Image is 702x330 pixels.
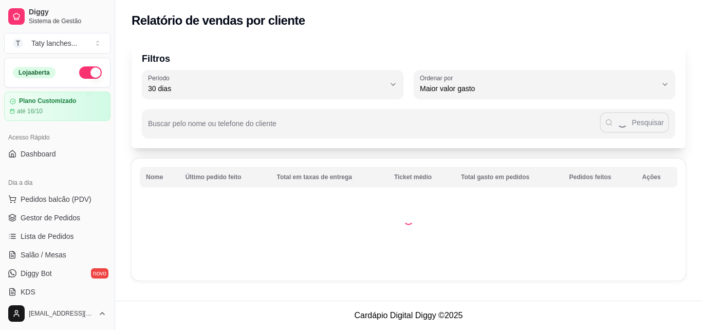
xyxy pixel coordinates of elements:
[21,250,66,260] span: Salão / Mesas
[21,194,91,204] span: Pedidos balcão (PDV)
[4,33,110,54] button: Select a team
[79,66,102,79] button: Alterar Status
[420,74,456,82] label: Ordenar por
[4,92,110,121] a: Plano Customizadoaté 16/10
[19,97,76,105] article: Plano Customizado
[148,74,173,82] label: Período
[414,70,675,99] button: Ordenar porMaior valor gasto
[4,284,110,300] a: KDS
[4,301,110,326] button: [EMAIL_ADDRESS][DOMAIN_NAME]
[4,247,110,263] a: Salão / Mesas
[21,149,56,159] span: Dashboard
[4,210,110,226] a: Gestor de Pedidos
[29,8,106,17] span: Diggy
[132,12,305,29] h2: Relatório de vendas por cliente
[29,309,94,318] span: [EMAIL_ADDRESS][DOMAIN_NAME]
[4,228,110,245] a: Lista de Pedidos
[4,191,110,207] button: Pedidos balcão (PDV)
[115,301,702,330] footer: Cardápio Digital Diggy © 2025
[403,215,414,225] div: Loading
[21,231,74,241] span: Lista de Pedidos
[29,17,106,25] span: Sistema de Gestão
[31,38,78,48] div: Taty lanches ...
[21,213,80,223] span: Gestor de Pedidos
[13,67,56,78] div: Loja aberta
[4,175,110,191] div: Dia a dia
[4,129,110,146] div: Acesso Rápido
[4,146,110,162] a: Dashboard
[148,83,385,94] span: 30 dias
[4,265,110,282] a: Diggy Botnovo
[142,70,403,99] button: Período30 dias
[13,38,23,48] span: T
[21,268,52,279] span: Diggy Bot
[420,83,657,94] span: Maior valor gasto
[4,4,110,29] a: DiggySistema de Gestão
[21,287,35,297] span: KDS
[148,123,600,133] input: Buscar pelo nome ou telefone do cliente
[17,107,43,115] article: até 16/10
[142,51,675,66] p: Filtros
